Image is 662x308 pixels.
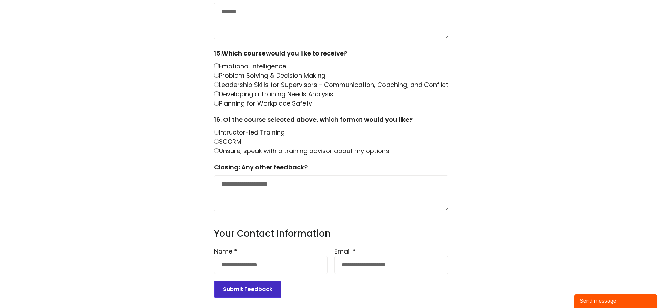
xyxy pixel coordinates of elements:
[214,139,219,144] input: SCORM
[214,71,325,80] label: Problem Solving & Decision Making
[214,130,219,135] input: Intructor-led Training
[214,99,312,108] label: Planning for Workplace Safety
[214,281,281,298] button: Submit Feedback
[334,247,448,274] label: Email *
[214,73,219,78] input: Problem Solving & Decision Making
[214,91,219,96] input: Developing a Training Needs Analysis
[222,49,266,58] strong: Which course
[214,82,219,87] input: Leadership Skills for Supervisors - Communication, Coaching, and Conflict
[214,128,285,137] label: Intructor-led Training
[214,162,448,175] label: Closing: Any other feedback?
[214,147,389,155] label: Unsure, speak with a training advisor about my options
[214,228,448,240] h3: Your Contact Information
[574,293,659,308] iframe: chat widget
[214,115,448,128] label: 16. Of the course selected above, which format would you like?
[214,63,219,68] input: Emotional Intelligence
[214,62,286,70] label: Emotional Intelligence
[214,137,241,146] label: SCORM
[214,90,333,98] label: Developing a Training Needs Analysis
[214,256,328,274] input: Name *
[334,256,448,274] input: Email *
[214,101,219,106] input: Planning for Workplace Safety
[214,49,448,61] label: 15. would you like to receive?
[214,247,328,274] label: Name *
[214,148,219,153] input: Unsure, speak with a training advisor about my options
[214,80,448,89] label: Leadership Skills for Supervisors - Communication, Coaching, and Conflict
